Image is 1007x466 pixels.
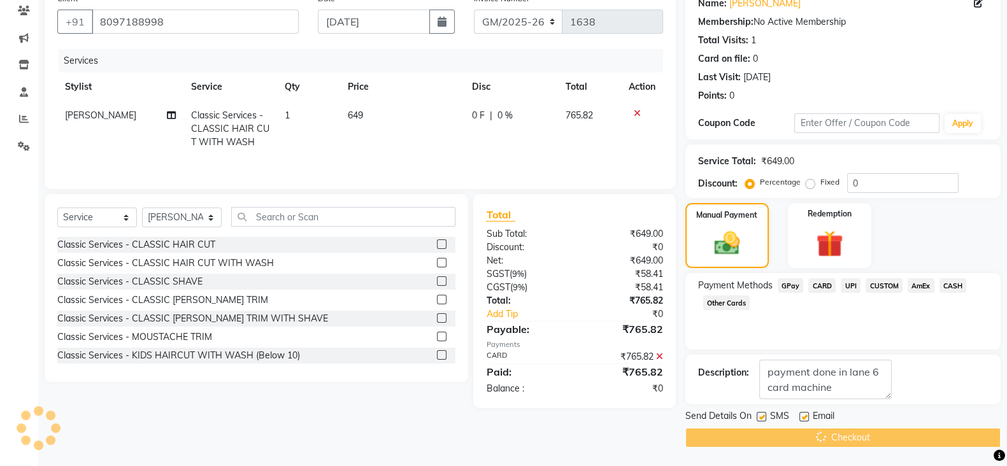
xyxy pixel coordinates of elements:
div: CARD [476,350,575,364]
span: AmEx [908,278,934,293]
span: [PERSON_NAME] [65,109,136,121]
span: SMS [770,409,789,425]
div: Classic Services - KIDS HAIRCUT WITH WASH (Below 10) [57,349,300,362]
th: Action [621,73,663,101]
th: Service [183,73,277,101]
span: GPay [778,278,804,293]
span: SGST [486,268,509,279]
div: Membership: [698,15,753,29]
span: 9% [511,269,524,279]
div: Service Total: [698,155,756,168]
div: Sub Total: [476,227,575,241]
button: Apply [945,114,981,133]
img: _gift.svg [808,227,851,260]
div: No Active Membership [698,15,988,29]
div: Discount: [476,241,575,254]
div: Description: [698,366,749,379]
div: 0 [729,89,734,102]
div: ₹765.82 [575,294,673,307]
div: ₹649.00 [575,254,673,267]
label: Fixed [820,176,839,188]
th: Qty [277,73,339,101]
input: Search or Scan [231,207,455,227]
div: Classic Services - CLASSIC [PERSON_NAME] TRIM [57,293,268,307]
span: CASH [939,278,967,293]
div: ( ) [476,267,575,281]
a: Add Tip [476,307,590,321]
div: ₹765.82 [575,321,673,337]
div: Total: [476,294,575,307]
div: Classic Services - CLASSIC SHAVE [57,275,203,288]
span: 765.82 [566,109,593,121]
div: Total Visits: [698,34,748,47]
div: ₹765.82 [575,364,673,379]
div: 0 [753,52,758,66]
div: Points: [698,89,727,102]
div: Card on file: [698,52,750,66]
input: Search by Name/Mobile/Email/Code [92,10,299,34]
span: Payment Methods [698,279,773,292]
div: Balance : [476,382,575,395]
div: Net: [476,254,575,267]
div: ₹649.00 [575,227,673,241]
span: CGST [486,281,510,293]
div: ₹765.82 [575,350,673,364]
div: Coupon Code [698,117,795,130]
th: Price [339,73,464,101]
div: Classic Services - CLASSIC HAIR CUT WITH WASH [57,257,274,270]
span: UPI [841,278,861,293]
th: Stylist [57,73,183,101]
span: 0 F [472,109,485,122]
th: Total [558,73,621,101]
span: CUSTOM [866,278,903,293]
div: ₹0 [575,241,673,254]
label: Redemption [808,208,852,220]
span: 1 [285,109,290,121]
div: [DATE] [743,71,771,84]
span: | [490,109,492,122]
input: Enter Offer / Coupon Code [794,113,939,133]
div: ₹649.00 [761,155,794,168]
span: Total [486,208,515,222]
div: Services [59,49,673,73]
div: ₹58.41 [575,267,673,281]
span: 9% [512,282,524,292]
div: ( ) [476,281,575,294]
div: Payable: [476,321,575,337]
div: Paid: [476,364,575,379]
span: Classic Services - CLASSIC HAIR CUT WITH WASH [191,109,269,148]
div: Last Visit: [698,71,741,84]
span: 0 % [497,109,513,122]
span: Other Cards [703,295,750,310]
span: 649 [347,109,362,121]
span: Send Details On [685,409,752,425]
th: Disc [464,73,558,101]
div: ₹0 [575,382,673,395]
div: ₹58.41 [575,281,673,294]
div: Classic Services - CLASSIC HAIR CUT [57,238,215,251]
button: +91 [57,10,93,34]
div: Payments [486,339,662,350]
div: ₹0 [591,307,673,321]
label: Percentage [760,176,801,188]
div: Classic Services - MOUSTACHE TRIM [57,330,212,344]
label: Manual Payment [696,209,757,221]
div: Classic Services - CLASSIC [PERSON_NAME] TRIM WITH SHAVE [57,312,328,325]
img: _cash.svg [706,229,748,258]
span: Email [813,409,834,425]
span: CARD [808,278,836,293]
div: 1 [751,34,756,47]
div: Discount: [698,177,738,190]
